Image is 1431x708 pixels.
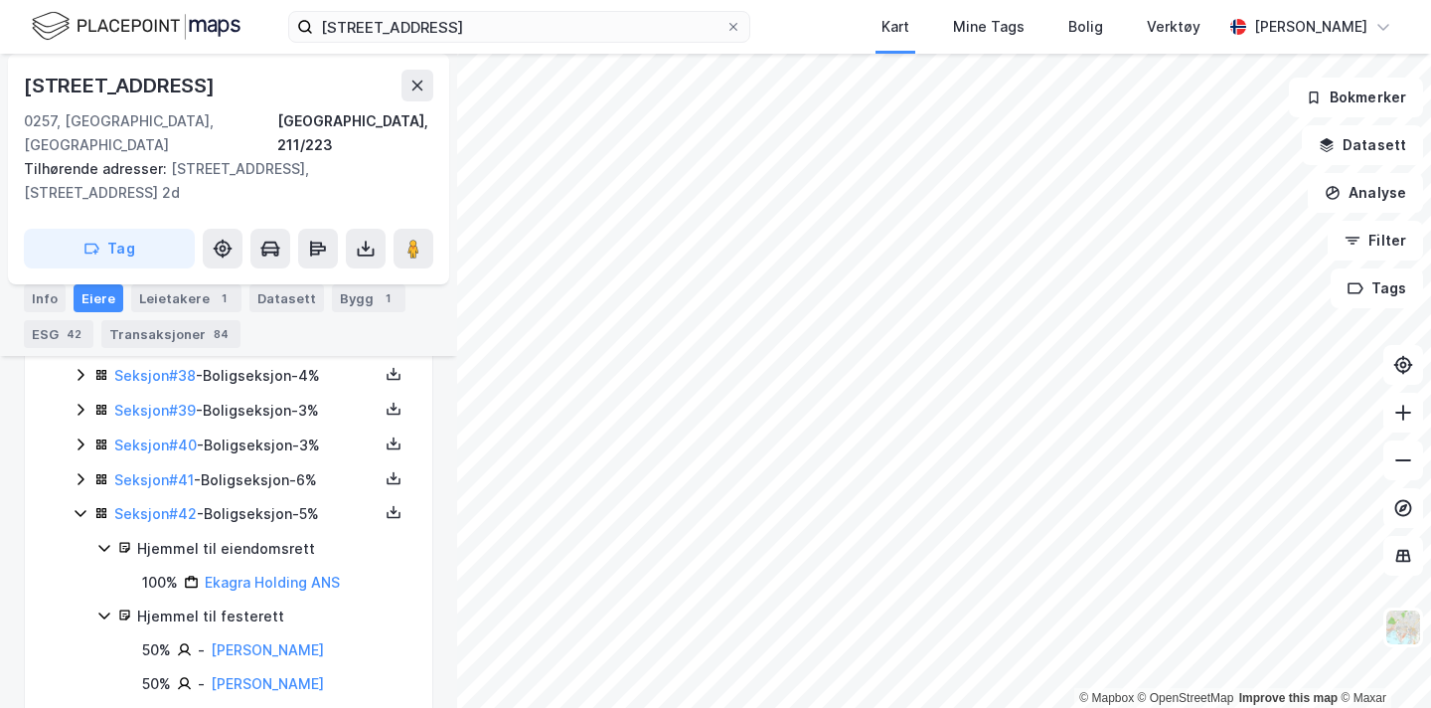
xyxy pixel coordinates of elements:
[1239,691,1338,705] a: Improve this map
[1147,15,1200,39] div: Verktøy
[1079,691,1134,705] a: Mapbox
[1068,15,1103,39] div: Bolig
[24,229,195,268] button: Tag
[1328,221,1423,261] button: Filter
[1332,613,1431,708] div: Kontrollprogram for chat
[205,574,340,591] a: Ekagra Holding ANS
[1332,613,1431,708] iframe: Chat Widget
[1308,173,1423,213] button: Analyse
[1302,125,1423,165] button: Datasett
[101,320,240,348] div: Transaksjoner
[114,502,379,526] div: - Boligseksjon - 5%
[24,160,171,177] span: Tilhørende adresser:
[137,605,408,628] div: Hjemmel til festerett
[313,12,725,42] input: Søk på adresse, matrikkel, gårdeiere, leietakere eller personer
[24,320,93,348] div: ESG
[74,284,123,312] div: Eiere
[63,324,85,344] div: 42
[378,288,397,308] div: 1
[211,675,324,692] a: [PERSON_NAME]
[332,284,405,312] div: Bygg
[114,434,379,457] div: - Boligseksjon - 3%
[114,367,196,384] a: Seksjon#38
[24,70,219,101] div: [STREET_ADDRESS]
[142,672,171,696] div: 50%
[137,537,408,561] div: Hjemmel til eiendomsrett
[277,109,433,157] div: [GEOGRAPHIC_DATA], 211/223
[114,437,197,453] a: Seksjon#40
[114,468,379,492] div: - Boligseksjon - 6%
[114,471,194,488] a: Seksjon#41
[24,284,66,312] div: Info
[1331,268,1423,308] button: Tags
[214,288,234,308] div: 1
[210,324,233,344] div: 84
[24,157,417,205] div: [STREET_ADDRESS], [STREET_ADDRESS] 2d
[198,672,205,696] div: -
[32,9,240,44] img: logo.f888ab2527a4732fd821a326f86c7f29.svg
[142,571,178,595] div: 100%
[114,399,379,423] div: - Boligseksjon - 3%
[114,505,197,522] a: Seksjon#42
[1289,78,1423,117] button: Bokmerker
[953,15,1025,39] div: Mine Tags
[114,402,196,419] a: Seksjon#39
[1254,15,1367,39] div: [PERSON_NAME]
[131,284,241,312] div: Leietakere
[1138,691,1234,705] a: OpenStreetMap
[114,364,379,388] div: - Boligseksjon - 4%
[142,638,171,662] div: 50%
[198,638,205,662] div: -
[249,284,324,312] div: Datasett
[1384,609,1422,646] img: Z
[24,109,277,157] div: 0257, [GEOGRAPHIC_DATA], [GEOGRAPHIC_DATA]
[211,641,324,658] a: [PERSON_NAME]
[881,15,909,39] div: Kart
